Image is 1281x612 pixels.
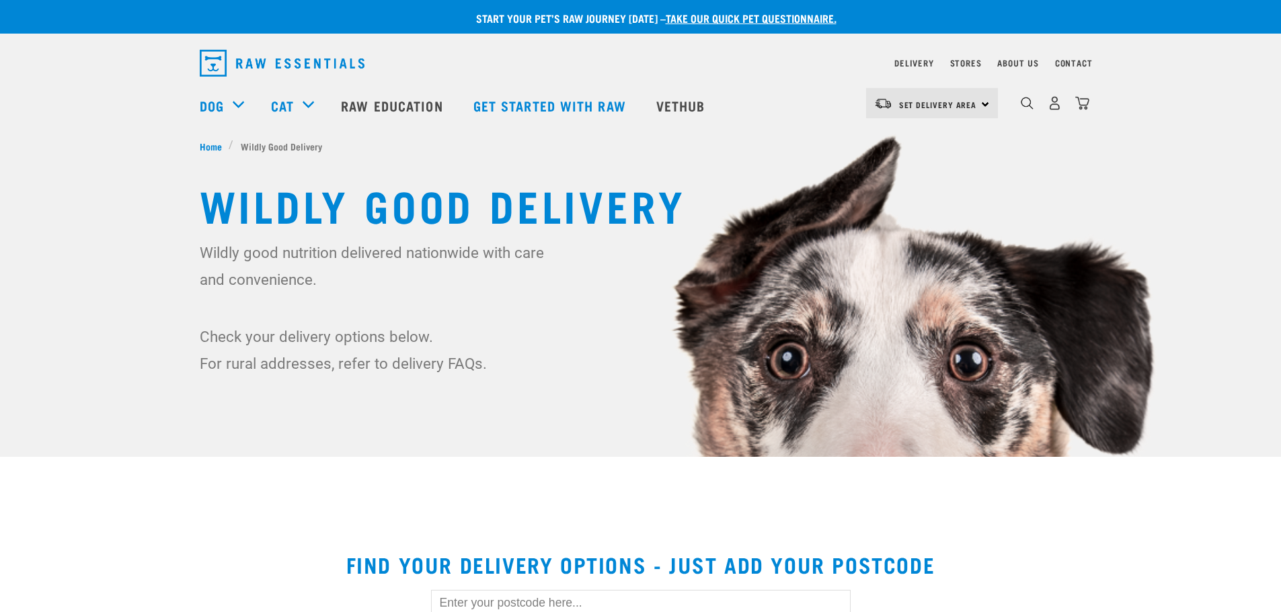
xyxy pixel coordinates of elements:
a: take our quick pet questionnaire. [666,15,837,21]
a: Get started with Raw [460,79,643,132]
a: Contact [1055,60,1093,65]
img: van-moving.png [874,97,892,110]
h2: Find your delivery options - just add your postcode [16,552,1265,576]
img: Raw Essentials Logo [200,50,364,77]
img: home-icon-1@2x.png [1021,97,1034,110]
nav: breadcrumbs [200,139,1082,153]
img: home-icon@2x.png [1075,96,1089,110]
a: Cat [271,95,294,116]
a: Home [200,139,229,153]
a: Vethub [643,79,722,132]
span: Home [200,139,222,153]
a: Dog [200,95,224,116]
a: Stores [950,60,982,65]
p: Check your delivery options below. For rural addresses, refer to delivery FAQs. [200,323,553,377]
p: Wildly good nutrition delivered nationwide with care and convenience. [200,239,553,293]
a: About Us [997,60,1038,65]
span: Set Delivery Area [899,102,977,107]
nav: dropdown navigation [189,44,1093,82]
img: user.png [1048,96,1062,110]
h1: Wildly Good Delivery [200,180,1082,228]
a: Delivery [894,60,933,65]
a: Raw Education [327,79,459,132]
